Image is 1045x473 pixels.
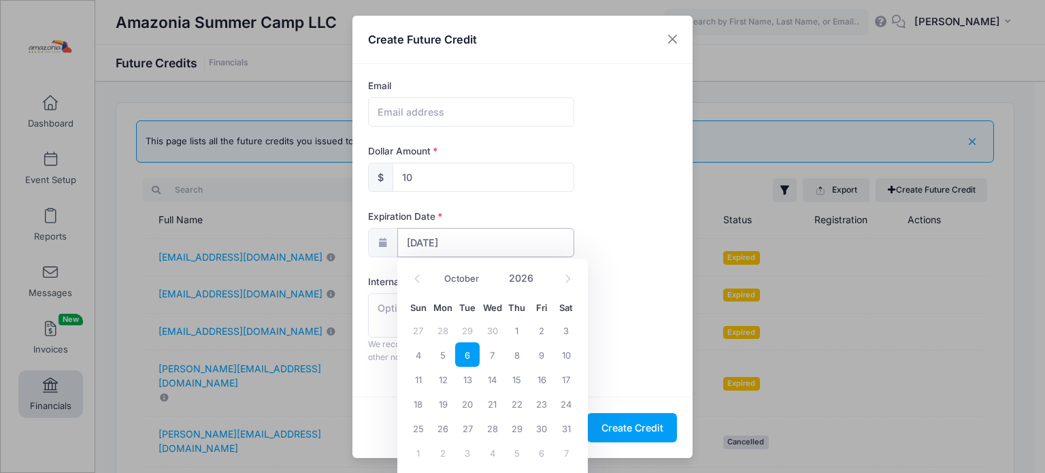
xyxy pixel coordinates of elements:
[368,79,391,93] label: Email
[368,210,443,223] label: Expiration Date
[406,416,431,440] span: October 25, 2026
[431,304,455,312] span: Mon
[529,440,554,465] span: November 6, 2026
[455,304,480,312] span: Tue
[431,367,455,391] span: October 12, 2026
[393,163,574,192] input: xxx.xx
[480,304,504,312] span: Wed
[455,391,480,416] span: October 20, 2026
[529,304,554,312] span: Fri
[438,270,499,288] select: Month
[368,97,574,127] input: Email address
[554,367,578,391] span: October 17, 2026
[503,268,547,289] input: Year
[529,416,554,440] span: October 30, 2026
[661,27,685,52] button: Close
[368,339,562,363] span: We recommend adding the participant's name and other notes for you to reference.
[554,391,578,416] span: October 24, 2026
[455,318,480,342] span: September 29, 2026
[554,318,578,342] span: October 3, 2026
[480,318,504,342] span: September 30, 2026
[368,31,477,48] h4: Create Future Credit
[505,391,529,416] span: October 22, 2026
[431,318,455,342] span: September 28, 2026
[406,440,431,465] span: November 1, 2026
[554,440,578,465] span: November 7, 2026
[431,416,455,440] span: October 26, 2026
[368,275,430,289] label: Internal Notes
[431,342,455,367] span: October 5, 2026
[554,342,578,367] span: October 10, 2026
[554,416,578,440] span: October 31, 2026
[455,342,480,367] span: October 6, 2026
[368,163,393,192] div: $
[587,413,677,442] button: Create Credit
[529,391,554,416] span: October 23, 2026
[406,318,431,342] span: September 27, 2026
[529,342,554,367] span: October 9, 2026
[505,367,529,391] span: October 15, 2026
[406,304,431,312] span: Sun
[505,304,529,312] span: Thu
[505,416,529,440] span: October 29, 2026
[480,367,504,391] span: October 14, 2026
[406,342,431,367] span: October 4, 2026
[480,391,504,416] span: October 21, 2026
[554,304,578,312] span: Sat
[455,367,480,391] span: October 13, 2026
[505,342,529,367] span: October 8, 2026
[480,416,504,440] span: October 28, 2026
[455,440,480,465] span: November 3, 2026
[529,318,554,342] span: October 2, 2026
[505,318,529,342] span: October 1, 2026
[431,440,455,465] span: November 2, 2026
[505,440,529,465] span: November 5, 2026
[368,144,438,158] label: Dollar Amount
[480,342,504,367] span: October 7, 2026
[406,367,431,391] span: October 11, 2026
[431,391,455,416] span: October 19, 2026
[406,391,431,416] span: October 18, 2026
[455,416,480,440] span: October 27, 2026
[480,440,504,465] span: November 4, 2026
[529,367,554,391] span: October 16, 2026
